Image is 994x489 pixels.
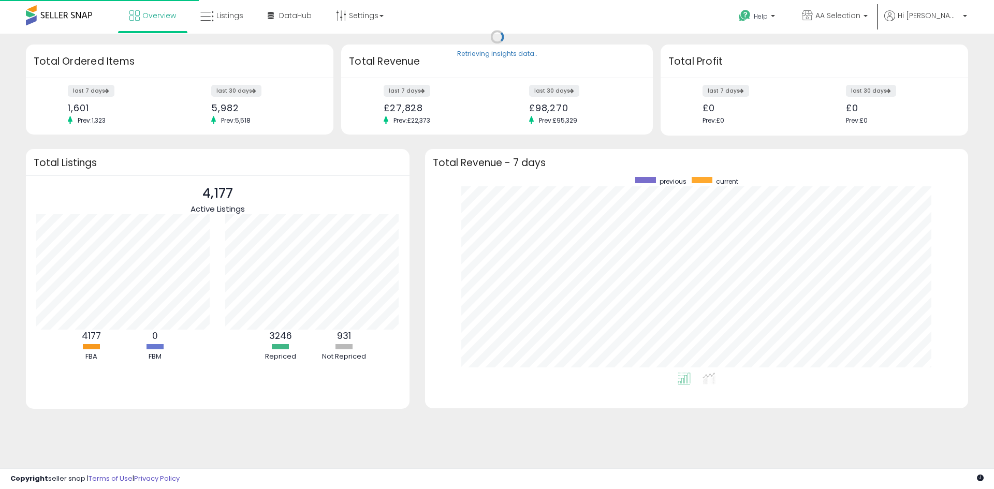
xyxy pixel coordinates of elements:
[529,102,635,113] div: £98,270
[898,10,960,21] span: Hi [PERSON_NAME]
[884,10,967,34] a: Hi [PERSON_NAME]
[216,10,243,21] span: Listings
[68,85,114,97] label: last 7 days
[457,50,537,59] div: Retrieving insights data..
[754,12,768,21] span: Help
[34,54,326,69] h3: Total Ordered Items
[730,2,785,34] a: Help
[384,102,489,113] div: £27,828
[703,85,749,97] label: last 7 days
[82,330,101,342] b: 4177
[716,177,738,186] span: current
[703,116,724,125] span: Prev: £0
[846,102,950,113] div: £0
[60,352,122,362] div: FBA
[534,116,582,125] span: Prev: £95,329
[216,116,256,125] span: Prev: 5,518
[349,54,645,69] h3: Total Revenue
[529,85,579,97] label: last 30 days
[124,352,186,362] div: FBM
[388,116,435,125] span: Prev: £22,373
[211,102,315,113] div: 5,982
[337,330,351,342] b: 931
[433,159,960,167] h3: Total Revenue - 7 days
[660,177,686,186] span: previous
[384,85,430,97] label: last 7 days
[846,85,896,97] label: last 30 days
[279,10,312,21] span: DataHub
[846,116,868,125] span: Prev: £0
[68,102,172,113] div: 1,601
[142,10,176,21] span: Overview
[34,159,402,167] h3: Total Listings
[152,330,158,342] b: 0
[668,54,960,69] h3: Total Profit
[211,85,261,97] label: last 30 days
[703,102,807,113] div: £0
[738,9,751,22] i: Get Help
[269,330,292,342] b: 3246
[815,10,860,21] span: AA Selection
[191,203,245,214] span: Active Listings
[313,352,375,362] div: Not Repriced
[191,184,245,203] p: 4,177
[72,116,111,125] span: Prev: 1,323
[250,352,312,362] div: Repriced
